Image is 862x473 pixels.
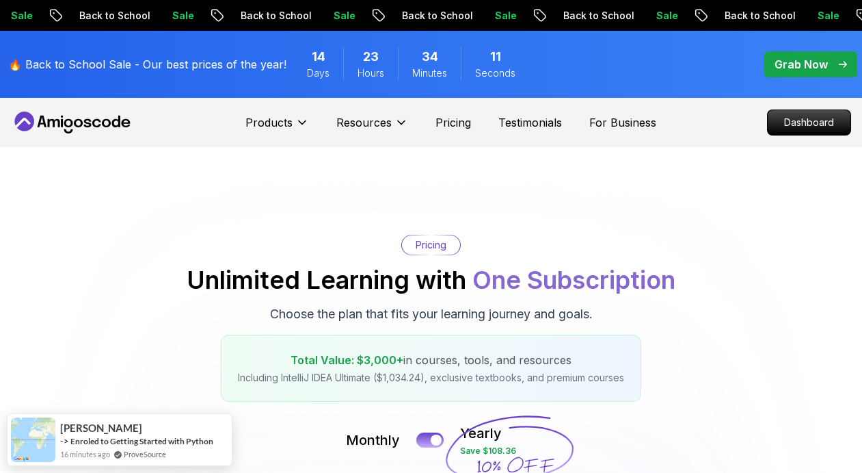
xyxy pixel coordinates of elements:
[60,422,142,434] span: [PERSON_NAME]
[768,110,850,135] p: Dashboard
[358,66,384,80] span: Hours
[245,114,309,142] button: Products
[490,47,501,66] span: 11 Seconds
[8,56,286,73] p: 🔥 Back to School Sale - Our best prices of the year!
[346,431,400,450] p: Monthly
[60,448,110,460] span: 16 minutes ago
[11,418,55,462] img: provesource social proof notification image
[643,9,687,23] p: Sale
[238,371,624,385] p: Including IntelliJ IDEA Ultimate ($1,034.24), exclusive textbooks, and premium courses
[482,9,526,23] p: Sale
[363,47,379,66] span: 23 Hours
[307,66,329,80] span: Days
[66,9,159,23] p: Back to School
[124,448,166,460] a: ProveSource
[336,114,408,142] button: Resources
[336,114,392,131] p: Resources
[475,66,515,80] span: Seconds
[321,9,364,23] p: Sale
[270,305,593,324] p: Choose the plan that fits your learning journey and goals.
[60,435,69,446] span: ->
[291,353,403,367] span: Total Value: $3,000+
[312,47,325,66] span: 14 Days
[805,9,848,23] p: Sale
[472,265,675,295] span: One Subscription
[187,266,675,294] h2: Unlimited Learning with
[228,9,321,23] p: Back to School
[550,9,643,23] p: Back to School
[435,114,471,131] a: Pricing
[389,9,482,23] p: Back to School
[775,56,828,73] p: Grab Now
[245,114,293,131] p: Products
[412,66,447,80] span: Minutes
[589,114,656,131] a: For Business
[238,352,624,368] p: in courses, tools, and resources
[767,110,851,136] a: Dashboard
[159,9,203,23] p: Sale
[422,47,438,66] span: 34 Minutes
[498,114,562,131] a: Testimonials
[416,238,446,252] p: Pricing
[70,436,213,446] a: Enroled to Getting Started with Python
[712,9,805,23] p: Back to School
